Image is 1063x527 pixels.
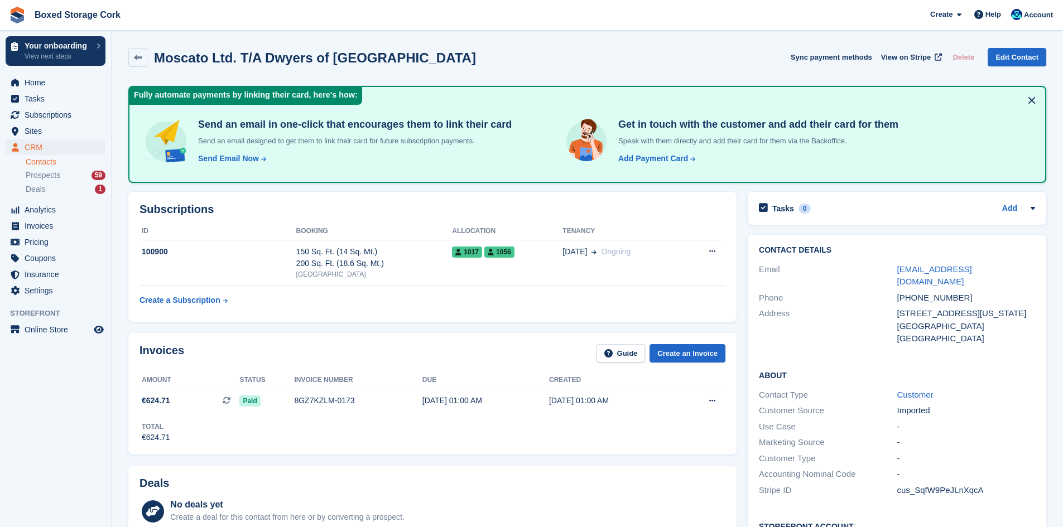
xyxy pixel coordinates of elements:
[897,420,1035,433] div: -
[154,50,476,65] h2: Moscato Ltd. T/A Dwyers of [GEOGRAPHIC_DATA]
[614,118,898,131] h4: Get in touch with the customer and add their card for them
[484,246,514,258] span: 1056
[6,322,105,337] a: menu
[6,36,105,66] a: Your onboarding View next steps
[549,371,676,389] th: Created
[6,234,105,250] a: menu
[597,344,646,362] a: Guide
[897,468,1035,481] div: -
[6,218,105,234] a: menu
[294,395,422,407] div: 8GZ7KZLM-0173
[618,153,688,165] div: Add Payment Card
[6,202,105,217] a: menu
[140,203,725,216] h2: Subscriptions
[759,263,897,288] div: Email
[985,9,1001,20] span: Help
[759,369,1035,380] h2: About
[759,307,897,345] div: Address
[897,320,1035,333] div: [GEOGRAPHIC_DATA]
[140,477,169,490] h2: Deals
[6,123,105,139] a: menu
[140,290,228,311] a: Create a Subscription
[897,436,1035,449] div: -
[948,48,979,66] button: Delete
[614,153,696,165] a: Add Payment Card
[92,171,105,180] div: 59
[25,123,92,139] span: Sites
[614,136,898,147] p: Speak with them directly and add their card for them via the Backoffice.
[140,223,296,240] th: ID
[25,107,92,123] span: Subscriptions
[239,395,260,407] span: Paid
[25,139,92,155] span: CRM
[6,107,105,123] a: menu
[6,91,105,107] a: menu
[140,294,220,306] div: Create a Subscription
[897,452,1035,465] div: -
[452,246,482,258] span: 1017
[562,246,587,258] span: [DATE]
[296,223,453,240] th: Booking
[25,75,92,90] span: Home
[6,267,105,282] a: menu
[25,250,92,266] span: Coupons
[759,452,897,465] div: Customer Type
[9,7,26,23] img: stora-icon-8386f47178a22dfd0bd8f6a31ec36ba5ce8667c1dd55bd0f319d3a0aa187defe.svg
[30,6,125,24] a: Boxed Storage Cork
[897,484,1035,497] div: cus_SqfW9PeJLnXqcA
[25,267,92,282] span: Insurance
[194,118,512,131] h4: Send an email in one-click that encourages them to link their card
[759,404,897,417] div: Customer Source
[95,185,105,194] div: 1
[140,344,184,362] h2: Invoices
[25,234,92,250] span: Pricing
[6,250,105,266] a: menu
[25,42,91,50] p: Your onboarding
[759,436,897,449] div: Marketing Source
[422,371,549,389] th: Due
[897,390,934,399] a: Customer
[6,139,105,155] a: menu
[897,292,1035,304] div: [PHONE_NUMBER]
[25,202,92,217] span: Analytics
[25,51,91,61] p: View next steps
[759,246,1035,255] h2: Contact Details
[142,432,170,443] div: €624.71
[26,170,105,181] a: Prospects 59
[759,484,897,497] div: Stripe ID
[881,52,931,63] span: View on Stripe
[26,170,60,181] span: Prospects
[143,118,189,165] img: send-email-b5881ef4c8f827a638e46e229e590028c7e36e3a6c99d2365469aff88783de13.svg
[1002,202,1017,215] a: Add
[549,395,676,407] div: [DATE] 01:00 AM
[1024,9,1053,21] span: Account
[92,323,105,336] a: Preview store
[6,75,105,90] a: menu
[897,307,1035,320] div: [STREET_ADDRESS][US_STATE]
[170,511,404,523] div: Create a deal for this contact from here or by converting a prospect.
[601,247,631,256] span: Ongoing
[772,204,794,214] h2: Tasks
[988,48,1046,66] a: Edit Contact
[25,91,92,107] span: Tasks
[194,136,512,147] p: Send an email designed to get them to link their card for future subscription payments.
[296,246,453,269] div: 150 Sq. Ft. (14 Sq. Mt.) 200 Sq. Ft. (18.6 Sq. Mt.)
[140,371,239,389] th: Amount
[452,223,562,240] th: Allocation
[25,322,92,337] span: Online Store
[25,283,92,298] span: Settings
[170,498,404,511] div: No deals yet
[897,404,1035,417] div: Imported
[759,420,897,433] div: Use Case
[140,246,296,258] div: 100900
[25,218,92,234] span: Invoices
[562,223,684,240] th: Tenancy
[650,344,725,362] a: Create an Invoice
[10,308,111,319] span: Storefront
[759,468,897,481] div: Accounting Nominal Code
[1011,9,1022,20] img: Vincent
[759,292,897,304] div: Phone
[759,389,897,402] div: Contact Type
[142,422,170,432] div: Total
[897,264,972,287] a: [EMAIL_ADDRESS][DOMAIN_NAME]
